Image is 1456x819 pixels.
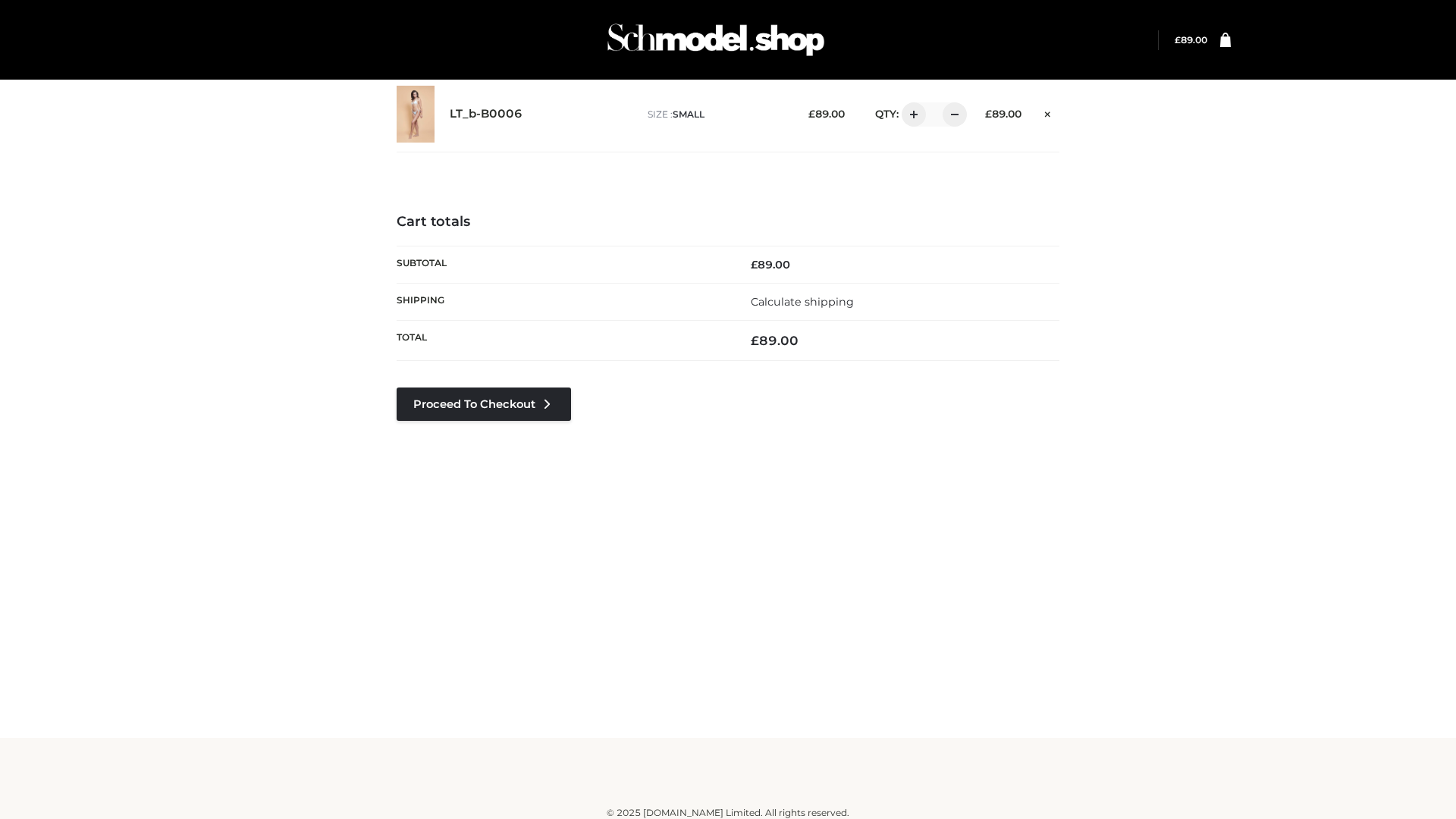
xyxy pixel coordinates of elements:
th: Subtotal [397,246,728,283]
a: £89.00 [1175,34,1207,45]
a: LT_b-B0006 [450,107,522,121]
div: QTY: [860,102,962,127]
span: £ [985,108,992,120]
span: £ [751,258,758,271]
img: Schmodel Admin 964 [602,10,830,70]
img: LT_b-B0006 - SMALL [397,86,435,143]
a: Calculate shipping [751,295,854,309]
th: Total [397,321,728,361]
bdi: 89.00 [1175,34,1207,45]
span: £ [808,108,815,120]
a: Proceed to Checkout [397,388,571,421]
span: £ [751,333,759,348]
h4: Cart totals [397,214,1059,231]
bdi: 89.00 [751,333,799,348]
a: Remove this item [1037,102,1059,122]
th: Shipping [397,283,728,320]
bdi: 89.00 [985,108,1021,120]
bdi: 89.00 [751,258,790,271]
span: SMALL [673,108,704,120]
span: £ [1175,34,1181,45]
p: size : [648,108,785,121]
bdi: 89.00 [808,108,845,120]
